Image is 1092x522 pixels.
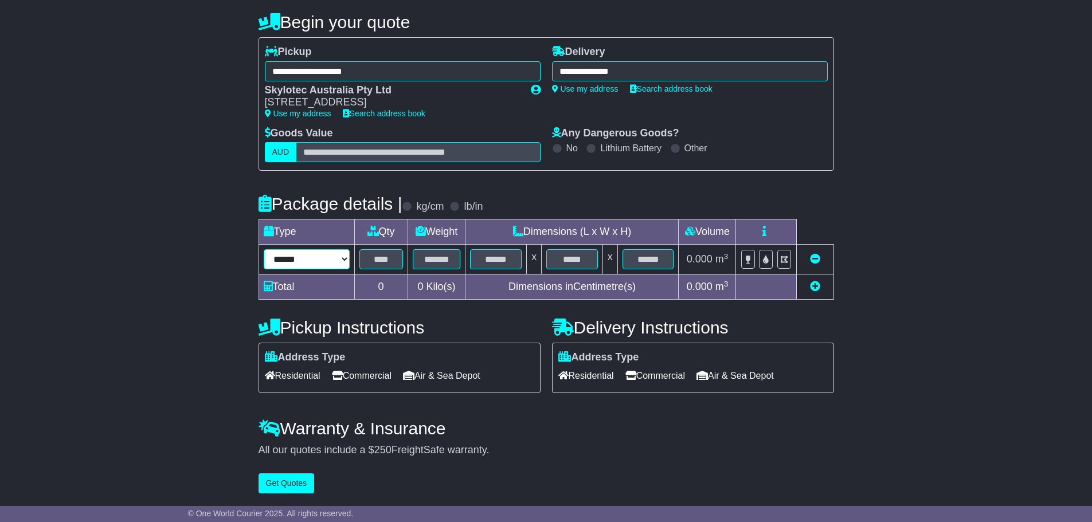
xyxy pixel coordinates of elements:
[687,253,713,265] span: 0.000
[552,318,834,337] h4: Delivery Instructions
[332,367,392,384] span: Commercial
[552,46,605,58] label: Delivery
[265,367,320,384] span: Residential
[602,245,617,274] td: x
[259,194,402,213] h4: Package details |
[188,509,354,518] span: © One World Courier 2025. All rights reserved.
[810,253,820,265] a: Remove this item
[417,281,423,292] span: 0
[464,201,483,213] label: lb/in
[696,367,774,384] span: Air & Sea Depot
[715,281,729,292] span: m
[259,473,315,493] button: Get Quotes
[724,252,729,261] sup: 3
[265,351,346,364] label: Address Type
[259,13,834,32] h4: Begin your quote
[558,351,639,364] label: Address Type
[687,281,713,292] span: 0.000
[265,127,333,140] label: Goods Value
[465,219,679,245] td: Dimensions (L x W x H)
[259,419,834,438] h4: Warranty & Insurance
[265,46,312,58] label: Pickup
[265,96,519,109] div: [STREET_ADDRESS]
[343,109,425,118] a: Search address book
[416,201,444,213] label: kg/cm
[625,367,685,384] span: Commercial
[566,143,578,154] label: No
[265,84,519,97] div: Skylotec Australia Pty Ltd
[465,274,679,300] td: Dimensions in Centimetre(s)
[715,253,729,265] span: m
[408,274,465,300] td: Kilo(s)
[810,281,820,292] a: Add new item
[552,84,619,93] a: Use my address
[259,274,354,300] td: Total
[259,318,541,337] h4: Pickup Instructions
[265,109,331,118] a: Use my address
[259,219,354,245] td: Type
[408,219,465,245] td: Weight
[679,219,736,245] td: Volume
[630,84,713,93] a: Search address book
[558,367,614,384] span: Residential
[403,367,480,384] span: Air & Sea Depot
[265,142,297,162] label: AUD
[552,127,679,140] label: Any Dangerous Goods?
[354,219,408,245] td: Qty
[684,143,707,154] label: Other
[374,444,392,456] span: 250
[259,444,834,457] div: All our quotes include a $ FreightSafe warranty.
[527,245,542,274] td: x
[354,274,408,300] td: 0
[600,143,662,154] label: Lithium Battery
[724,280,729,288] sup: 3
